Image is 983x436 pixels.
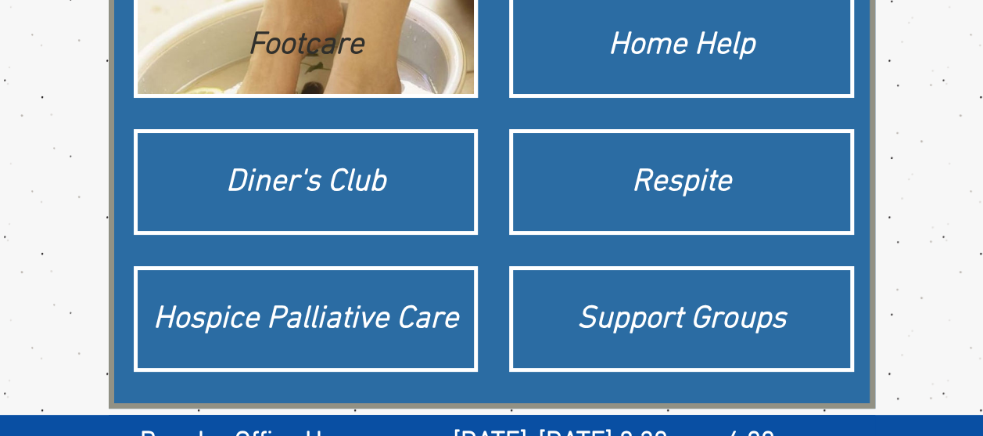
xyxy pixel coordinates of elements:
div: Support Groups [521,297,842,341]
div: Hospice Palliative Care [145,297,467,341]
a: Respite [509,129,854,235]
div: Footcare [145,23,467,67]
a: Diner's Club [134,129,479,235]
div: Home Help [521,23,842,67]
div: Respite [521,160,842,204]
a: Support Groups [509,266,854,372]
div: Diner's Club [145,160,467,204]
